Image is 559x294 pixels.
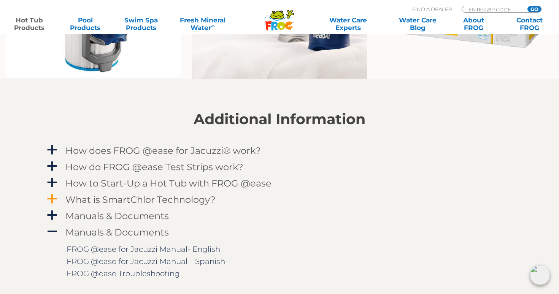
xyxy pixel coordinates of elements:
[67,269,180,278] a: FROG @ease Troubleshooting
[527,6,541,12] input: GO
[65,194,216,205] h4: What is SmartChlor Technology?
[46,193,58,205] span: a
[46,193,513,207] a: a What is SmartChlor Technology?
[119,16,163,32] a: Swim SpaProducts
[452,16,495,32] a: AboutFROG
[46,161,58,172] span: a
[396,16,439,32] a: Water CareBlog
[46,226,58,237] span: A
[65,145,261,156] h4: How does FROG @ease for Jacuzzi® work?
[46,209,513,223] a: a Manuals & Documents
[67,257,225,266] a: FROG @ease for Jacuzzi Manual – Spanish
[65,227,169,237] h4: Manuals & Documents
[46,177,58,188] span: a
[46,111,513,128] h2: Additional Information
[67,245,220,254] a: FROG @ease for Jacuzzi Manual- English
[46,160,513,174] a: a How do FROG @ease Test Strips work?
[46,225,513,239] a: A Manuals & Documents
[530,265,550,285] img: openIcon
[313,16,384,32] a: Water CareExperts
[65,162,243,172] h4: How do FROG @ease Test Strips work?
[46,210,58,221] span: a
[46,144,58,156] span: a
[64,16,107,32] a: PoolProducts
[65,211,169,221] h4: Manuals & Documents
[46,144,513,158] a: a How does FROG @ease for Jacuzzi® work?
[211,23,214,29] sup: ∞
[46,176,513,190] a: a How to Start-Up a Hot Tub with FROG @ease
[412,6,452,13] p: Find A Dealer
[508,16,551,32] a: ContactFROG
[175,16,230,32] a: Fresh MineralWater∞
[468,6,519,13] input: Zip Code Form
[8,16,51,32] a: Hot TubProducts
[65,178,272,188] h4: How to Start-Up a Hot Tub with FROG @ease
